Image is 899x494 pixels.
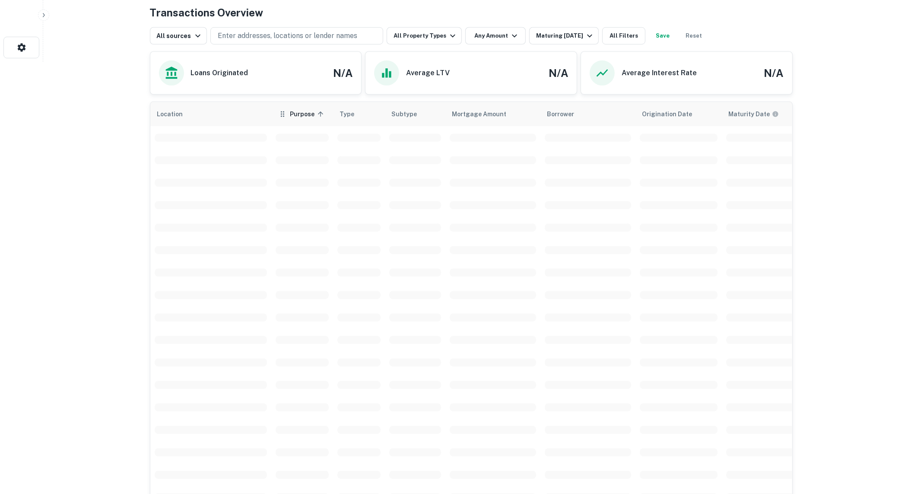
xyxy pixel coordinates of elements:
h6: Average Interest Rate [622,68,697,78]
h4: N/A [764,65,784,81]
span: Type [340,109,355,119]
button: Maturing [DATE] [529,27,599,45]
h6: Loans Originated [191,68,248,78]
button: All sources [150,27,207,45]
h6: Average LTV [406,68,450,78]
h4: Transactions Overview [150,5,264,20]
span: Maturity dates displayed may be estimated. Please contact the lender for the most accurate maturi... [729,109,790,119]
th: Borrower [540,102,635,126]
h4: N/A [333,65,353,81]
button: Any Amount [465,27,526,45]
span: Origination Date [642,109,704,119]
button: All Property Types [387,27,462,45]
iframe: Chat Widget [856,425,899,466]
th: Type [333,102,385,126]
th: Maturity dates displayed may be estimated. Please contact the lender for the most accurate maturi... [722,102,808,126]
div: Maturity dates displayed may be estimated. Please contact the lender for the most accurate maturi... [729,109,779,119]
span: Location [157,109,194,119]
th: Purpose [271,102,333,126]
p: Enter addresses, locations or lender names [218,31,357,41]
div: All sources [157,31,203,41]
th: Origination Date [635,102,722,126]
h6: Maturity Date [729,109,770,119]
span: Purpose [290,109,326,119]
span: Subtype [392,109,417,119]
button: Save your search to get updates of matches that match your search criteria. [649,27,677,45]
div: Maturing [DATE] [536,31,595,41]
button: All Filters [602,27,645,45]
th: Subtype [385,102,445,126]
h4: N/A [549,65,568,81]
span: Borrower [547,109,575,119]
button: Enter addresses, locations or lender names [210,27,383,45]
span: Mortgage Amount [452,109,518,119]
button: Reset [680,27,708,45]
th: Location [150,102,271,126]
th: Mortgage Amount [445,102,540,126]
